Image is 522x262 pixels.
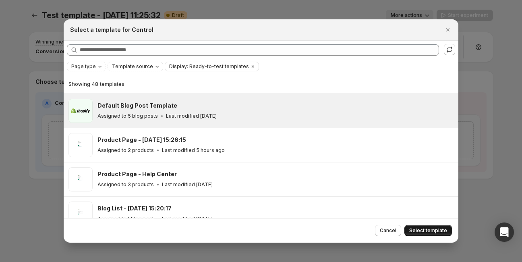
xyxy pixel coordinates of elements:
[97,216,154,222] p: Assigned to 1 blog post
[112,63,153,70] span: Template source
[108,62,163,71] button: Template source
[67,62,106,71] button: Page type
[71,63,96,70] span: Page type
[97,113,158,119] p: Assigned to 5 blog posts
[442,24,454,35] button: Close
[68,99,93,123] img: Default Blog Post Template
[409,227,447,234] span: Select template
[97,181,154,188] p: Assigned to 3 products
[165,62,249,71] button: Display: Ready-to-test templates
[97,204,172,212] h3: Blog List - [DATE] 15:20:17
[162,216,213,222] p: Last modified [DATE]
[249,62,257,71] button: Clear
[375,225,401,236] button: Cancel
[70,26,153,34] h2: Select a template for Control
[97,136,186,144] h3: Product Page - [DATE] 15:26:15
[97,170,177,178] h3: Product Page - Help Center
[169,63,249,70] span: Display: Ready-to-test templates
[404,225,452,236] button: Select template
[97,147,154,154] p: Assigned to 2 products
[68,81,124,87] span: Showing 48 templates
[97,102,177,110] h3: Default Blog Post Template
[162,147,225,154] p: Last modified 5 hours ago
[166,113,217,119] p: Last modified [DATE]
[162,181,213,188] p: Last modified [DATE]
[495,222,514,242] div: Open Intercom Messenger
[380,227,396,234] span: Cancel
